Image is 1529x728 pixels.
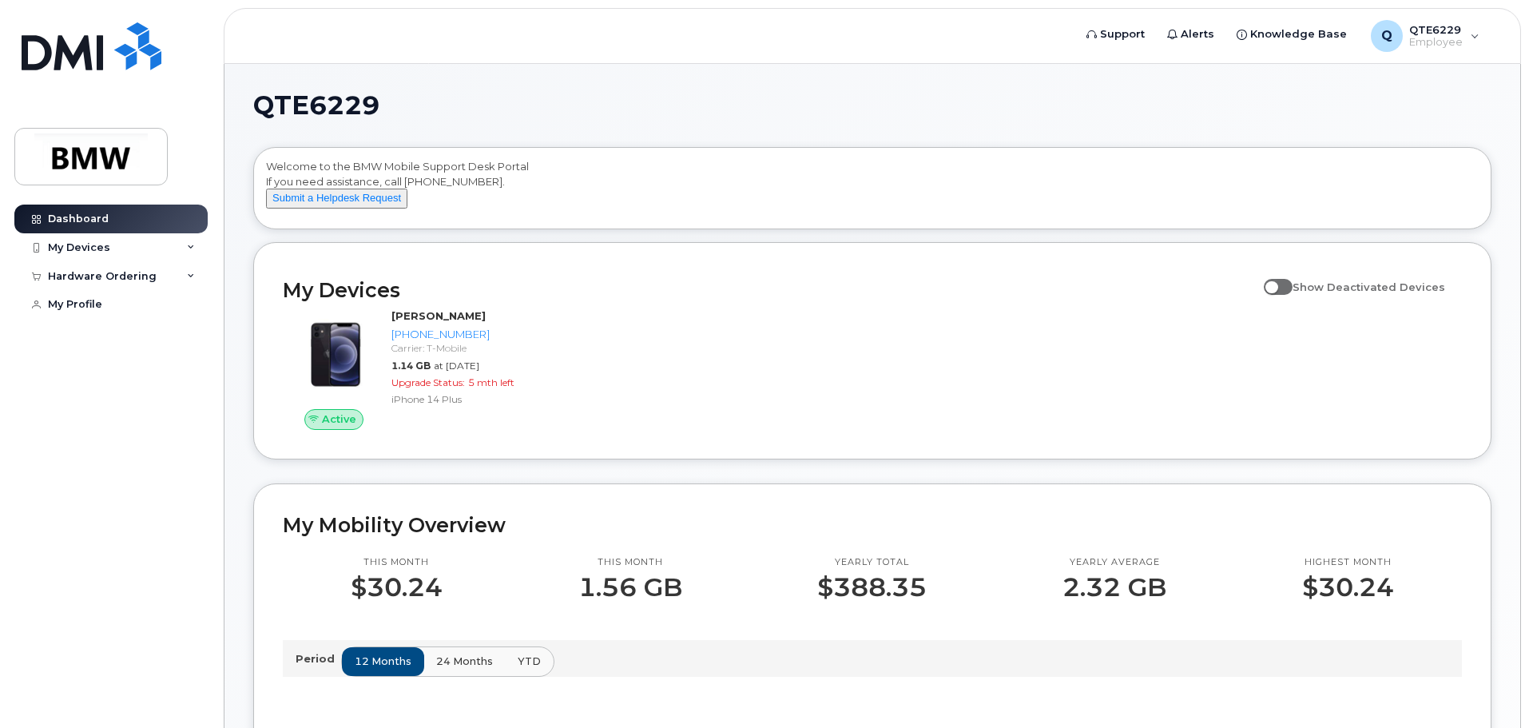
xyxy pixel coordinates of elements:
[283,308,563,430] a: Active[PERSON_NAME][PHONE_NUMBER]Carrier: T-Mobile1.14 GBat [DATE]Upgrade Status:5 mth leftiPhone...
[296,651,341,666] p: Period
[266,191,407,204] a: Submit a Helpdesk Request
[817,556,927,569] p: Yearly total
[391,360,431,372] span: 1.14 GB
[518,654,541,669] span: YTD
[436,654,493,669] span: 24 months
[1302,573,1394,602] p: $30.24
[391,392,557,406] div: iPhone 14 Plus
[1062,556,1166,569] p: Yearly average
[391,376,465,388] span: Upgrade Status:
[434,360,479,372] span: at [DATE]
[296,316,372,393] img: image20231002-3703462-trllhy.jpeg
[1302,556,1394,569] p: Highest month
[1293,280,1445,293] span: Show Deactivated Devices
[817,573,927,602] p: $388.35
[1062,573,1166,602] p: 2.32 GB
[266,189,407,209] button: Submit a Helpdesk Request
[391,327,557,342] div: [PHONE_NUMBER]
[283,513,1462,537] h2: My Mobility Overview
[266,159,1479,223] div: Welcome to the BMW Mobile Support Desk Portal If you need assistance, call [PHONE_NUMBER].
[253,93,379,117] span: QTE6229
[468,376,514,388] span: 5 mth left
[578,573,682,602] p: 1.56 GB
[391,309,486,322] strong: [PERSON_NAME]
[351,556,443,569] p: This month
[1264,272,1277,284] input: Show Deactivated Devices
[391,341,557,355] div: Carrier: T-Mobile
[351,573,443,602] p: $30.24
[578,556,682,569] p: This month
[283,278,1256,302] h2: My Devices
[322,412,356,427] span: Active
